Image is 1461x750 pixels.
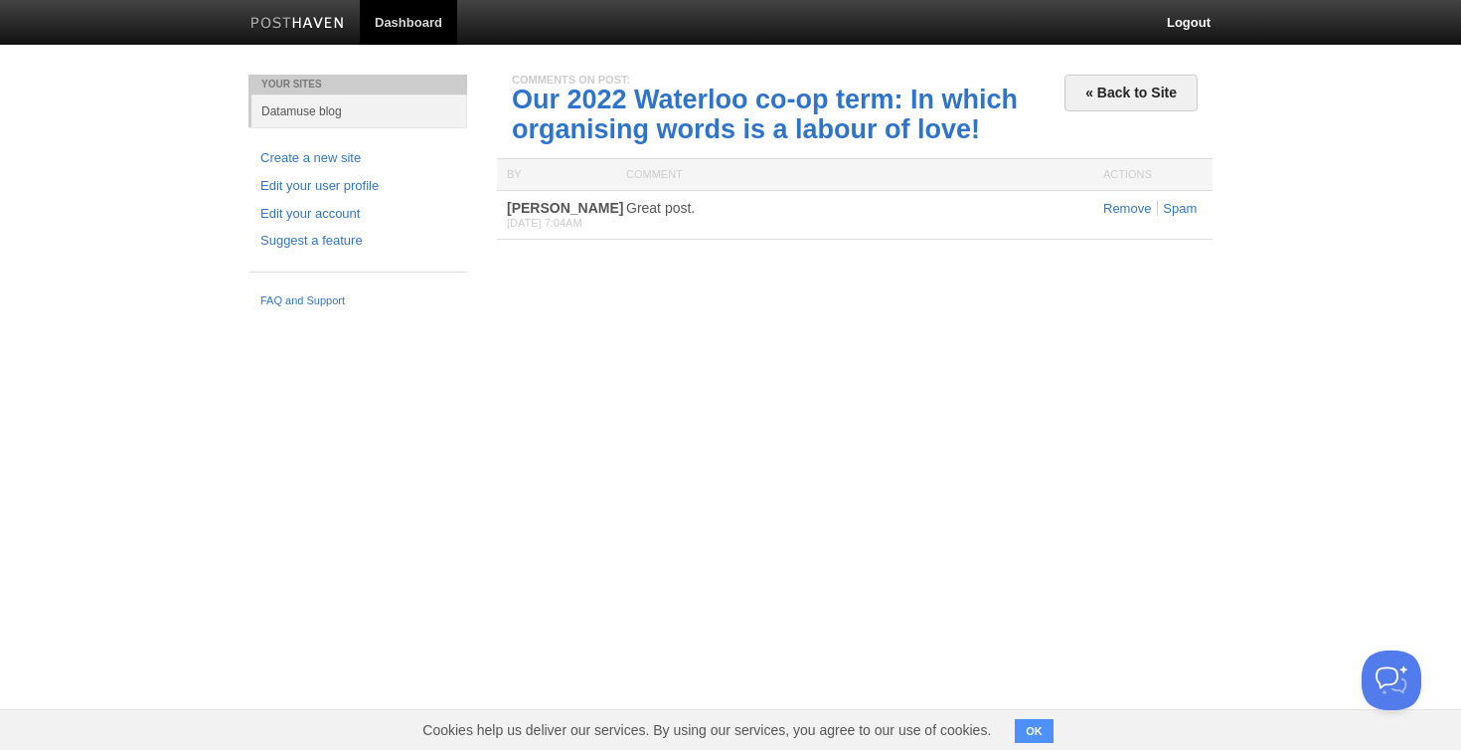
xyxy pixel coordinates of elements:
[512,85,1018,144] a: Our 2022 Waterloo co-op term: In which organising words is a labour of love!
[497,159,616,190] div: By
[403,710,1011,750] span: Cookies help us deliver our services. By using our services, you agree to our use of cookies.
[507,200,623,216] b: [PERSON_NAME]
[1015,719,1054,743] button: OK
[1093,159,1213,190] div: Actions
[260,292,455,310] a: FAQ and Support
[250,17,345,32] img: Posthaven-bar
[248,75,467,94] li: Your Sites
[260,148,455,169] a: Create a new site
[1064,75,1198,111] a: « Back to Site
[1157,201,1197,216] a: Spam
[251,94,467,127] a: Datamuse blog
[260,231,455,252] a: Suggest a feature
[260,176,455,197] a: Edit your user profile
[512,75,1198,86] div: Comments on post:
[616,159,1093,190] div: Comment
[260,204,455,225] a: Edit your account
[507,217,582,229] span: [DATE] 7:04AM
[1362,651,1421,710] iframe: Help Scout Beacon - Open
[626,201,1083,215] div: Great post.
[1103,201,1151,216] a: Remove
